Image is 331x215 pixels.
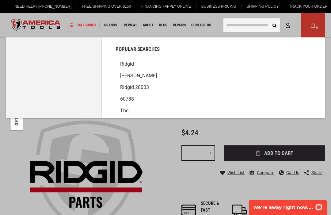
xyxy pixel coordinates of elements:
[101,21,120,29] a: Brands
[116,70,311,82] a: [PERSON_NAME]
[116,47,160,52] span: Popular Searches
[268,19,280,31] button: Search
[116,105,311,117] a: The
[104,23,117,27] span: Brands
[116,82,311,93] a: Ridgid 28003
[116,93,311,105] a: 60788
[245,196,331,215] iframe: LiveChat chat widget
[67,21,98,29] a: Categories
[116,58,311,70] a: Ridgid
[70,23,96,27] span: Categories
[14,99,19,125] button: GET 10% OFF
